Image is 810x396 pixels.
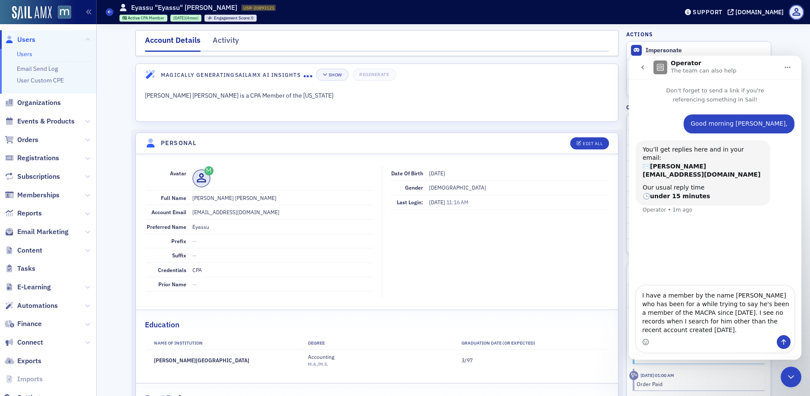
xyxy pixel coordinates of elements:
a: Subscriptions [5,172,60,181]
span: Users [17,35,35,44]
td: [PERSON_NAME][GEOGRAPHIC_DATA] [147,350,300,371]
span: [DATE] [429,170,445,177]
time: 7/8/2025 01:00 AM [640,372,674,378]
span: Account Email [151,209,186,215]
span: Active [128,15,141,21]
a: Registrations [5,153,59,163]
h4: Magically Generating SailAMX AI Insights [161,71,304,79]
dd: [EMAIL_ADDRESS][DOMAIN_NAME] [192,205,373,219]
span: Email Marketing [17,227,69,237]
span: Organizations [17,98,61,108]
td: Accounting [300,350,454,371]
a: Users [5,35,35,44]
th: Graduation Date (Or Expected) [454,337,607,350]
span: Orders [17,135,38,145]
span: Credentials [158,266,186,273]
dd: [DEMOGRAPHIC_DATA] [429,181,608,194]
a: Tasks [5,264,35,273]
span: Engagement Score : [214,15,251,21]
div: Order Paid [637,380,759,388]
span: Memberships [17,190,60,200]
span: 3/97 [462,357,473,364]
span: Prior Name [158,281,186,288]
iframe: Intercom live chat [629,56,801,360]
a: Content [5,246,42,255]
span: Registrations [17,153,59,163]
a: Adjust Account Credit [627,78,771,97]
span: E-Learning [17,282,51,292]
span: M.A./M.S. [308,361,328,367]
dd: CPA [192,263,373,277]
span: — [192,281,197,288]
div: Active: Active: CPA Member [119,15,168,22]
a: Email Send Log [17,65,58,73]
a: Finance [5,319,42,329]
div: Engagement Score: 0 [204,15,257,22]
button: Magic Login Link [627,60,771,78]
span: Automations [17,301,58,310]
div: Activity [629,371,638,380]
div: Account Details [145,35,201,52]
a: Organizations [5,98,61,108]
button: Edit All [570,137,609,149]
span: Reports [17,209,42,218]
img: SailAMX [58,6,71,19]
span: Connect [17,338,43,347]
div: 2025-04-08 00:00:00 [170,15,201,22]
div: Activity [213,35,239,51]
span: — [192,252,197,259]
span: Gender [405,184,423,191]
span: CPA Member [141,15,164,21]
span: 11:16 AM [446,199,468,206]
span: Profile [789,5,804,20]
a: Email Marketing [5,227,69,237]
a: Exports [5,356,41,366]
span: Prefix [171,238,186,244]
a: Events & Products [5,117,75,126]
span: Last Login: [397,199,423,206]
span: Finance [17,319,42,329]
h1: Eyassu "Eyassu" [PERSON_NAME] [131,3,237,13]
h2: Education [145,319,179,330]
th: Degree [300,337,454,350]
h4: Personal [161,139,196,148]
span: Avatar [170,170,186,177]
a: E-Learning [5,282,51,292]
span: Events & Products [17,117,75,126]
span: USR-20893121 [243,5,274,11]
a: Reports [5,209,42,218]
button: [DOMAIN_NAME] [728,9,787,15]
span: Full Name [161,194,186,201]
span: Content [17,246,42,255]
div: [DOMAIN_NAME] [735,8,784,16]
a: Imports [5,374,43,384]
a: Automations [5,301,58,310]
div: (4mos) [173,15,198,21]
span: [DATE] [173,15,185,21]
th: Name of Institution [147,337,300,350]
a: View Homepage [52,6,71,20]
button: Regenerate [353,69,396,81]
h4: On this page [626,103,771,111]
div: 0 [214,16,254,21]
img: SailAMX [12,6,52,20]
span: Suffix [172,252,186,259]
button: Show [316,69,348,81]
a: Active CPA Member [122,15,165,21]
span: Subscriptions [17,172,60,181]
span: Imports [17,374,43,384]
a: Users [17,50,32,58]
div: Support [693,8,722,16]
